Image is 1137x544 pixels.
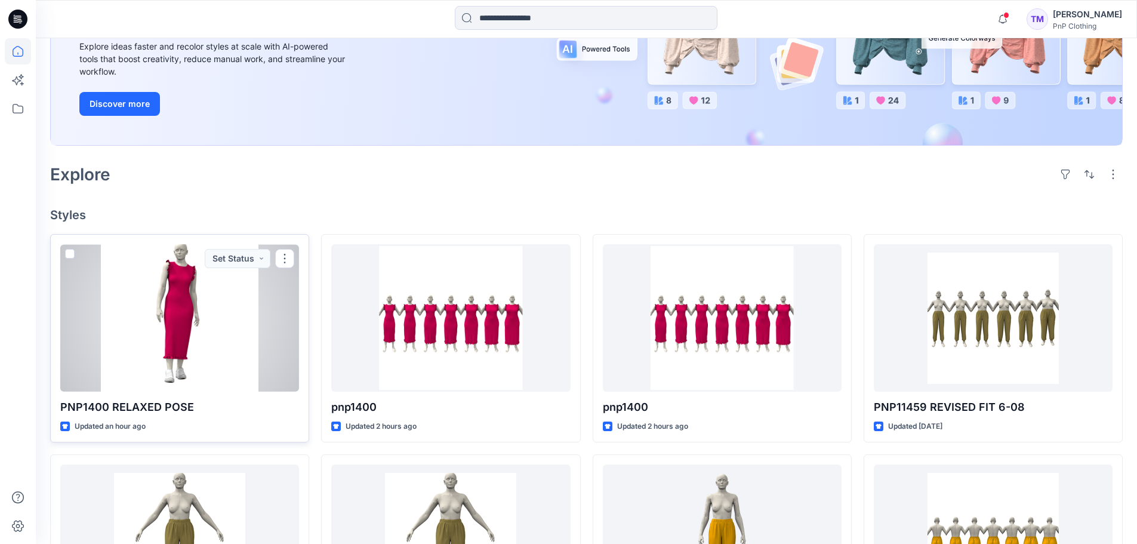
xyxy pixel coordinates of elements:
[60,399,299,416] p: PNP1400 RELAXED POSE
[1053,21,1122,30] div: PnP Clothing
[1027,8,1048,30] div: TM
[50,208,1123,222] h4: Styles
[75,420,146,433] p: Updated an hour ago
[50,165,110,184] h2: Explore
[617,420,688,433] p: Updated 2 hours ago
[79,92,160,116] button: Discover more
[603,399,842,416] p: pnp1400
[331,244,570,392] a: pnp1400
[888,420,942,433] p: Updated [DATE]
[60,244,299,392] a: PNP1400 RELAXED POSE
[331,399,570,416] p: pnp1400
[1053,7,1122,21] div: [PERSON_NAME]
[79,40,348,78] div: Explore ideas faster and recolor styles at scale with AI-powered tools that boost creativity, red...
[79,92,348,116] a: Discover more
[346,420,417,433] p: Updated 2 hours ago
[603,244,842,392] a: pnp1400
[874,244,1113,392] a: PNP11459 REVISED FIT 6-08
[874,399,1113,416] p: PNP11459 REVISED FIT 6-08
